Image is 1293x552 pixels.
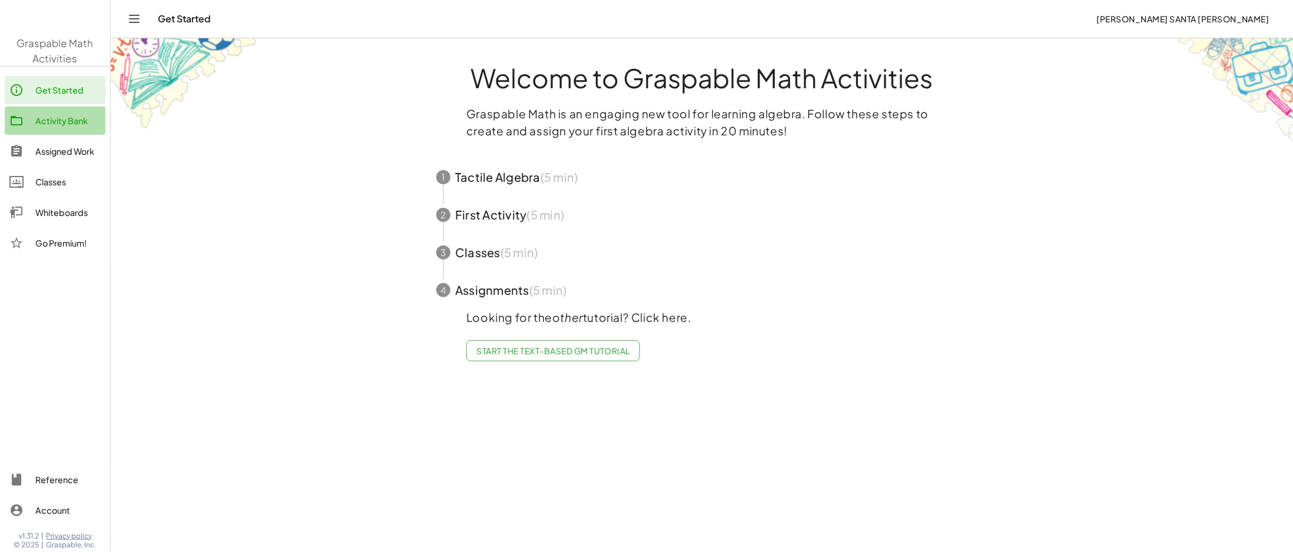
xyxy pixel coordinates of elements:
span: © 2025 [14,540,39,550]
div: 3 [436,245,450,260]
a: Start the Text-based GM Tutorial [466,340,640,361]
span: Start the Text-based GM Tutorial [476,345,630,356]
a: Classes [5,168,105,196]
div: Go Premium! [35,236,101,250]
a: Whiteboards [5,198,105,227]
a: Get Started [5,76,105,104]
a: Activity Bank [5,107,105,135]
div: Get Started [35,83,101,97]
a: Privacy policy [47,531,97,541]
div: Account [35,503,101,517]
span: Graspable, Inc. [47,540,97,550]
button: [PERSON_NAME] Santa [PERSON_NAME] [1087,8,1279,29]
span: | [42,540,44,550]
a: Assigned Work [5,137,105,165]
em: other [552,310,583,324]
button: 1Tactile Algebra(5 min) [422,158,982,196]
div: 4 [436,283,450,297]
a: Account [5,496,105,524]
h1: Welcome to Graspable Math Activities [415,64,989,91]
span: Graspable Math Activities [17,36,94,65]
p: Graspable Math is an engaging new tool for learning algebra. Follow these steps to create and ass... [466,105,937,139]
div: Activity Bank [35,114,101,128]
a: Reference [5,465,105,494]
div: 2 [436,208,450,222]
img: get-started-bg-ul-Ceg4j33I.png [111,37,258,131]
div: Whiteboards [35,205,101,220]
button: 3Classes(5 min) [422,234,982,271]
button: 2First Activity(5 min) [422,196,982,234]
span: v1.31.2 [19,531,39,541]
div: Classes [35,175,101,189]
div: Reference [35,473,101,487]
span: [PERSON_NAME] Santa [PERSON_NAME] [1096,14,1269,24]
div: Assigned Work [35,144,101,158]
div: 1 [436,170,450,184]
button: 4Assignments(5 min) [422,271,982,309]
button: Toggle navigation [125,9,144,28]
p: Looking for the tutorial? Click here. [466,309,937,326]
span: | [42,531,44,541]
